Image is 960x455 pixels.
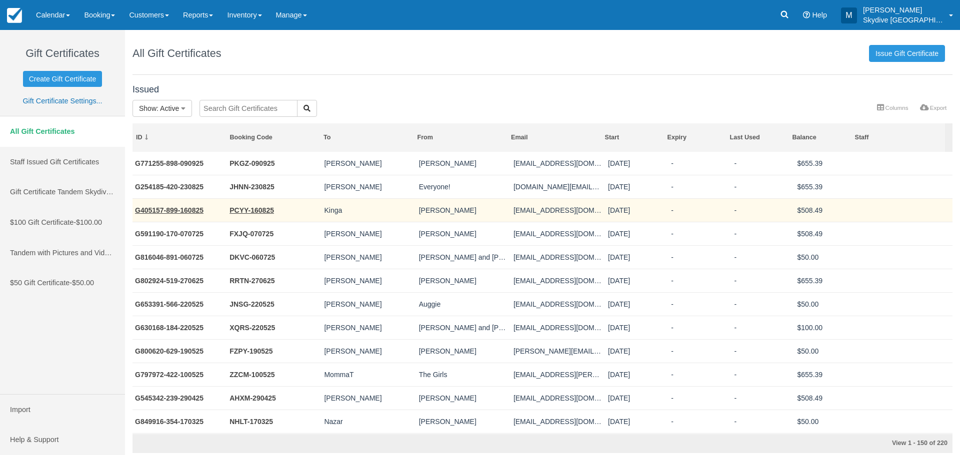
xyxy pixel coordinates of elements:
td: $50.00 [795,245,858,269]
td: Auggie [416,292,511,316]
td: 03/17/25 [605,410,668,433]
td: - [731,316,794,339]
a: G800620-629-190525 [135,347,203,355]
td: 08/23/25 [605,175,668,198]
td: Tessa and Wren [416,245,511,269]
a: DKVC-060725 [229,253,275,261]
span: $100.00 [76,218,102,226]
td: Nadia A. Jamal [416,269,511,292]
td: PKGZ-090925 [227,152,321,175]
td: FXJQ-070725 [227,222,321,245]
input: Search Gift Certificates [199,100,297,117]
td: - [668,175,731,198]
td: MommaT [321,363,416,386]
td: hison1956@gmail.com [511,386,605,410]
div: Expiry [667,133,723,142]
div: Start [605,133,661,142]
td: $655.39 [795,363,858,386]
td: robert25reynolds89@gmail.com [511,222,605,245]
td: G816046-891-060725 [132,245,227,269]
td: NHLT-170325 [227,410,321,433]
td: 07/06/25 [605,245,668,269]
td: - [731,410,794,433]
div: Last Used [730,133,786,142]
div: Staff [855,133,942,142]
span: Help [812,11,827,19]
td: G254185-420-230825 [132,175,227,198]
a: XQRS-220525 [229,324,275,332]
td: G405157-899-160825 [132,198,227,222]
td: Juleemchanchad98@gmail.com [511,152,605,175]
a: G849916-354-170325 [135,418,203,426]
td: - [731,363,794,386]
td: DKVC-060725 [227,245,321,269]
td: 05/21/25 [605,339,668,363]
a: PKGZ-090925 [229,159,274,167]
td: NIGEL FLYNN [321,316,416,339]
td: G653391-566-220525 [132,292,227,316]
a: AHXM-290425 [229,394,276,402]
a: FZPY-190525 [229,347,272,355]
div: View 1 - 150 of 220 [684,439,947,448]
td: G591190-170-070725 [132,222,227,245]
td: tylerjamielaw@gmail.com [511,245,605,269]
td: G545342-239-290425 [132,386,227,410]
td: $655.39 [795,152,858,175]
td: crowie.red@gmail.com [511,175,605,198]
td: - [668,198,731,222]
td: - [731,152,794,175]
div: To [323,133,410,142]
h1: Gift Certificates [7,47,117,59]
button: Show: Active [132,100,192,117]
p: [PERSON_NAME] [863,5,943,15]
td: 05/22/25 [605,292,668,316]
td: - [668,245,731,269]
td: Srushti Desai [416,152,511,175]
td: Nigel [321,292,416,316]
td: ZZCM-100525 [227,363,321,386]
span: $50 Gift Certificate [10,279,69,287]
td: - [731,339,794,363]
td: FZPY-190525 [227,339,321,363]
td: - [731,386,794,410]
ul: More [871,101,952,116]
a: ZZCM-100525 [229,371,274,379]
td: Jay Patel [321,152,416,175]
td: laura.kobsa@alumni.utoronto.ca [511,339,605,363]
div: From [417,133,504,142]
a: G591190-170-070725 [135,230,203,238]
td: - [731,222,794,245]
td: - [668,339,731,363]
span: : Active [156,104,179,112]
span: $50.00 [72,279,94,287]
h1: All Gift Certificates [132,47,221,59]
td: Dasha [416,410,511,433]
td: $508.49 [795,386,858,410]
td: Tyler [321,245,416,269]
a: G545342-239-290425 [135,394,203,402]
div: ID [136,133,223,142]
a: RRTN-270625 [229,277,274,285]
td: 06/27/25 [605,269,668,292]
i: Help [803,11,810,18]
td: The Girls [416,363,511,386]
td: $100.00 [795,316,858,339]
td: Laura Kobsa [416,339,511,363]
td: - [668,269,731,292]
td: - [668,152,731,175]
td: JNSG-220525 [227,292,321,316]
td: - [731,245,794,269]
td: Kinga [321,198,416,222]
td: G802924-519-270625 [132,269,227,292]
td: tosca.reno.kennedy@gmail.com [511,363,605,386]
td: Nazar [321,410,416,433]
td: Shane Lloyd [321,269,416,292]
td: - [731,292,794,316]
td: $50.00 [795,292,858,316]
td: flynnj407@gmail.com [511,316,605,339]
td: G771255-898-090925 [132,152,227,175]
a: Create Gift Certificate [23,71,102,87]
a: FXJQ-070725 [229,230,273,238]
td: - [731,175,794,198]
td: XQRS-220525 [227,316,321,339]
